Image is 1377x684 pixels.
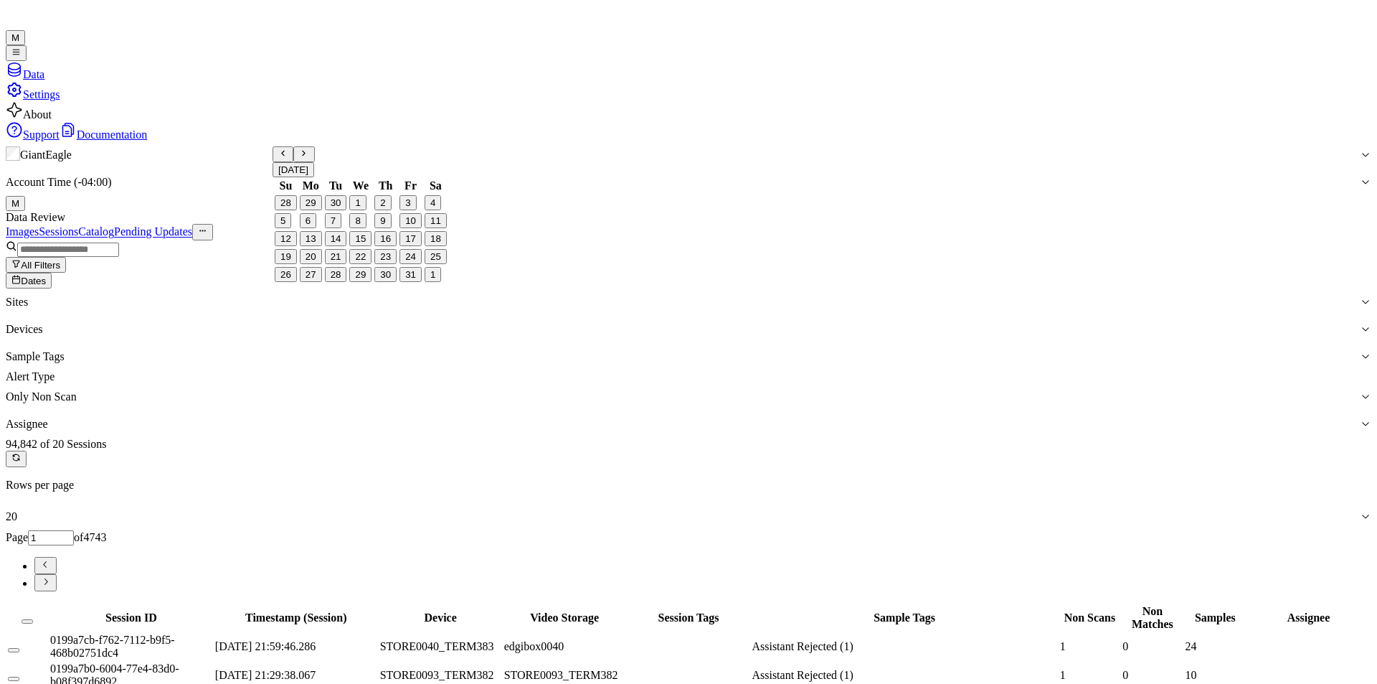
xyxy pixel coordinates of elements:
[74,531,106,543] span: of 4743
[399,267,422,282] button: Friday, October 31st, 2025
[399,249,422,264] button: Friday, October 24th, 2025
[1060,640,1066,652] span: 1
[300,195,322,210] button: Monday, September 29th, 2025
[215,640,316,652] span: [DATE] 21:59:46.286
[751,604,1057,632] th: Sample Tags
[349,213,366,228] button: Wednesday, October 8th, 2025
[1122,669,1128,681] span: 0
[21,276,46,286] span: Dates
[299,179,323,193] th: Monday
[23,68,44,80] span: Data
[214,604,378,632] th: Timestamp (Session)
[11,32,19,43] span: M
[399,195,416,210] button: Today, Friday, October 3rd, 2025
[324,179,348,193] th: Tuesday
[34,557,57,574] button: Go to previous page
[349,267,372,282] button: Wednesday, October 29th, 2025
[374,249,397,264] button: Thursday, October 23rd, 2025
[273,162,314,177] button: [DATE]
[425,213,447,228] button: Saturday, October 11th, 2025
[349,179,372,193] th: Wednesday
[349,195,366,210] button: Wednesday, October 1st, 2025
[6,226,39,238] a: Images
[424,179,448,193] th: Saturday
[23,88,60,100] span: Settings
[8,648,19,652] button: Select row
[374,231,397,246] button: Thursday, October 16th, 2025
[275,213,291,228] button: Sunday, October 5th, 2025
[1247,604,1370,632] th: Assignee
[325,195,347,210] button: Tuesday, September 30th, 2025
[325,231,347,246] button: Tuesday, October 14th, 2025
[11,198,19,209] span: M
[752,669,853,681] span: Assistant Rejected (1)
[1059,604,1120,632] th: Non Scans
[6,211,1371,224] div: Data Review
[300,267,322,282] button: Monday, October 27th, 2025
[78,226,114,238] a: Catalog
[1186,669,1197,681] span: 10
[6,531,28,543] span: Page
[380,640,501,653] div: STORE0040_TERM383
[23,128,60,141] span: Support
[6,196,25,211] button: M
[1060,669,1066,681] span: 1
[325,213,341,228] button: Tuesday, October 7th, 2025
[379,604,502,632] th: Device
[325,249,347,264] button: Tuesday, October 21st, 2025
[374,267,397,282] button: Thursday, October 30th, 2025
[628,604,750,632] th: Session Tags
[504,640,625,653] div: edgibox0040
[293,146,314,162] button: Go to the Next Month
[349,249,372,264] button: Wednesday, October 22nd, 2025
[275,249,297,264] button: Sunday, October 19th, 2025
[300,249,322,264] button: Monday, October 20th, 2025
[399,179,422,193] th: Friday
[6,68,44,80] a: Data
[114,226,192,238] a: Pending Updates
[380,669,501,682] div: STORE0093_TERM382
[374,179,397,193] th: Thursday
[399,213,422,228] button: Friday, October 10th, 2025
[274,179,298,193] th: Sunday
[1186,640,1197,652] span: 24
[39,226,78,238] a: Sessions
[275,195,297,210] button: Sunday, September 28th, 2025
[6,30,25,45] button: M
[275,267,297,282] button: Sunday, October 26th, 2025
[22,619,33,624] button: Select all
[6,257,66,273] button: All Filters
[6,128,60,141] a: Support
[60,128,148,141] a: Documentation
[215,669,316,681] span: [DATE] 21:29:38.067
[504,669,625,682] div: STORE0093_TERM382
[425,249,447,264] button: Saturday, October 25th, 2025
[1122,604,1183,632] th: Non Matches
[425,231,447,246] button: Saturday, October 18th, 2025
[8,677,19,681] button: Select row
[425,195,441,210] button: Saturday, October 4th, 2025
[752,640,853,652] span: Assistant Rejected (1)
[34,574,57,591] button: Go to next page
[1185,604,1246,632] th: Samples
[77,128,148,141] span: Documentation
[6,557,1371,591] nav: pagination
[6,438,106,450] span: 94,842 of 20 Sessions
[349,231,372,246] button: Wednesday, October 15th, 2025
[374,213,391,228] button: Thursday, October 9th, 2025
[50,634,175,659] span: 0199a7cb-f762-7112-b9f5-468b02751dc4
[1122,640,1128,652] span: 0
[503,604,626,632] th: Video Storage
[425,267,441,282] button: Saturday, November 1st, 2025
[300,213,316,228] button: Monday, October 6th, 2025
[6,479,1371,492] p: Rows per page
[49,604,213,632] th: Session ID
[374,195,391,210] button: Thursday, October 2nd, 2025
[399,231,422,246] button: Friday, October 17th, 2025
[23,108,52,121] span: About
[300,231,322,246] button: Monday, October 13th, 2025
[6,88,60,100] a: Settings
[6,273,52,289] button: Dates
[325,267,347,282] button: Tuesday, October 28th, 2025
[273,146,293,162] button: Go to the Previous Month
